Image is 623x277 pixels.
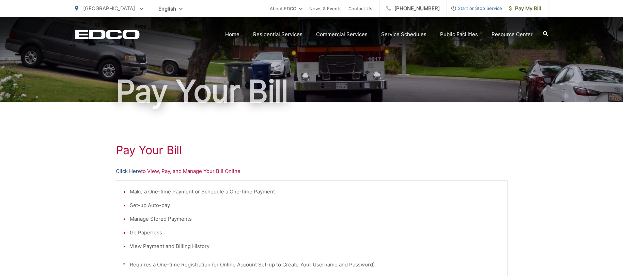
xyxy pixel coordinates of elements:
a: About EDCO [270,4,302,13]
p: * Requires a One-time Registration (or Online Account Set-up to Create Your Username and Password) [123,261,500,269]
a: Resource Center [492,30,533,39]
a: Click Here [116,167,141,175]
p: to View, Pay, and Manage Your Bill Online [116,167,508,175]
a: Commercial Services [316,30,368,39]
a: Service Schedules [381,30,426,39]
span: [GEOGRAPHIC_DATA] [83,5,135,12]
h1: Pay Your Bill [75,74,548,108]
li: Make a One-time Payment or Schedule a One-time Payment [130,188,500,196]
a: EDCD logo. Return to the homepage. [75,30,140,39]
li: Manage Stored Payments [130,215,500,223]
li: Set-up Auto-pay [130,201,500,209]
a: Home [225,30,239,39]
h1: Pay Your Bill [116,143,508,157]
span: English [153,3,188,15]
a: Public Facilities [440,30,478,39]
a: Residential Services [253,30,302,39]
span: Pay My Bill [509,4,541,13]
a: Contact Us [348,4,372,13]
li: View Payment and Billing History [130,242,500,250]
li: Go Paperless [130,229,500,237]
a: News & Events [309,4,342,13]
